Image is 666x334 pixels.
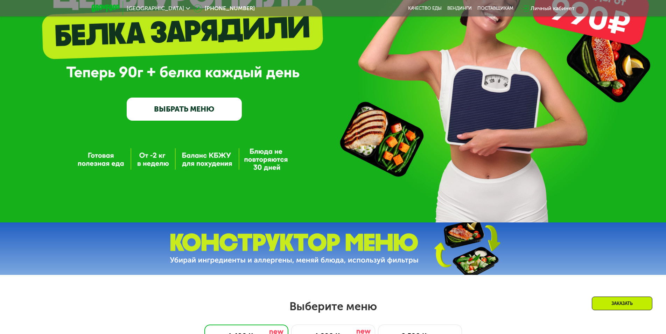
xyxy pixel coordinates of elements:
[194,4,255,13] a: [PHONE_NUMBER]
[477,6,513,11] div: поставщикам
[531,4,575,13] div: Личный кабинет
[408,6,442,11] a: Качество еды
[447,6,472,11] a: Вендинги
[22,299,644,313] h2: Выберите меню
[127,6,184,11] span: [GEOGRAPHIC_DATA]
[592,297,652,310] div: Заказать
[127,98,242,121] a: ВЫБРАТЬ МЕНЮ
